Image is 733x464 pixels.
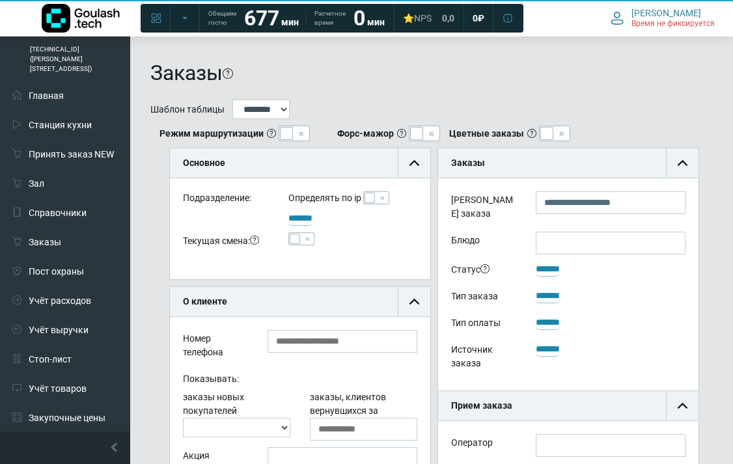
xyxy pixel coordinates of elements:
img: collapse [678,158,687,168]
b: Форс-мажор [337,127,394,141]
a: Обещаем гостю 677 мин Расчетное время 0 мин [201,7,393,30]
a: ⭐NPS 0,0 [395,7,462,30]
b: Цветные заказы [449,127,524,141]
label: Шаблон таблицы [150,103,225,116]
div: Показывать: [173,370,427,390]
div: Тип заказа [441,288,526,308]
span: 0 [473,12,478,24]
div: заказы новых покупателей [173,390,300,441]
div: ⭐ [403,12,432,24]
span: Время не фиксируется [631,19,715,29]
label: Блюдо [441,232,526,254]
div: Источник заказа [441,341,526,375]
strong: 677 [244,6,279,31]
b: Заказы [451,157,485,168]
img: Логотип компании Goulash.tech [42,4,120,33]
button: [PERSON_NAME] Время не фиксируется [603,5,723,32]
span: мин [367,17,385,27]
div: Номер телефона [173,330,258,364]
div: Подразделение: [173,191,279,210]
label: Оператор [451,436,493,450]
span: Расчетное время [314,9,346,27]
span: 0,0 [442,12,454,24]
img: collapse [678,401,687,411]
b: Режим маршрутизации [159,127,264,141]
label: Определять по ip [288,191,361,205]
span: ₽ [478,12,484,24]
strong: 0 [353,6,365,31]
span: мин [281,17,299,27]
img: collapse [409,158,419,168]
b: Основное [183,157,225,168]
div: заказы, клиентов вернувшихся за [300,390,427,441]
div: Тип оплаты [441,314,526,334]
a: 0 ₽ [465,7,492,30]
div: Статус [441,261,526,281]
img: collapse [409,297,419,307]
h1: Заказы [150,61,223,85]
label: [PERSON_NAME] заказа [441,191,526,225]
b: Прием заказа [451,400,512,411]
b: О клиенте [183,296,227,307]
div: Текущая смена: [173,232,279,252]
span: [PERSON_NAME] [631,7,701,19]
span: Обещаем гостю [208,9,236,27]
span: NPS [414,13,432,23]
